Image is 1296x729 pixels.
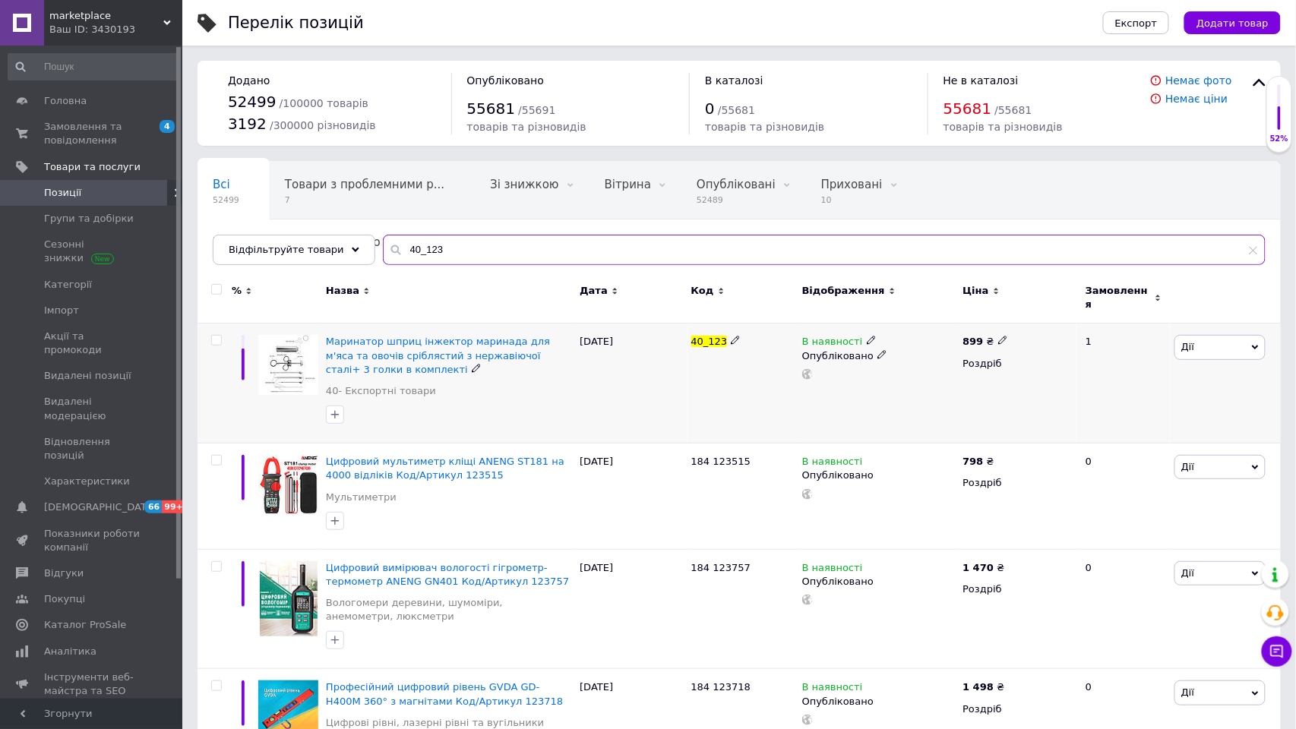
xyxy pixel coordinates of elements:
span: / 55681 [718,104,755,116]
a: Цифровий вимірювач вологості гігрометр-термометр ANENG GN401 Код/Артикул 123757 [326,562,569,587]
span: 10 [821,194,883,206]
span: Товари з проблемними р... [285,178,444,191]
div: ₴ [963,561,1005,575]
a: Цифровий мультиметр кліщі ANENG ST181 на 4000 відліків Код/Артикул 123515 [326,456,564,481]
span: Всі [213,178,230,191]
div: Роздріб [963,476,1073,490]
span: Дії [1181,461,1194,472]
span: Зі знижкою [490,178,558,191]
a: Немає ціни [1165,93,1228,105]
b: 1 470 [963,562,994,573]
span: Відгуки [44,566,84,580]
div: Ваш ID: 3430193 [49,23,182,36]
span: Код [691,284,714,298]
span: Каталог ProSale [44,618,126,632]
a: Професійний цифровий рівень GVDA GD-H400M 360° з магнітами Код/Артикул 123718 [326,681,563,706]
span: Відображення [802,284,885,298]
div: Роздріб [963,357,1073,371]
span: / 55691 [518,104,555,116]
img: Маринатор шприц инжектор маринада для мяса и овощей серебристый из нержавеющей стали+ 3 иглы в ко... [258,335,318,395]
b: 899 [963,336,984,347]
a: 40- Експортні товари [326,384,436,398]
span: Додано [228,74,270,87]
span: 184 123718 [691,681,751,693]
span: 3192 [228,115,267,133]
span: Категорії [44,278,92,292]
span: В наявності [802,681,863,697]
span: Вітрина [605,178,651,191]
span: % [232,284,242,298]
span: Покупці [44,592,85,606]
span: / 100000 товарів [280,97,368,109]
span: Сезонні знижки [44,238,141,265]
div: 52% [1267,134,1291,144]
span: Видалені модерацією [44,395,141,422]
span: В каталозі [705,74,763,87]
span: / 300000 різновидів [270,119,376,131]
span: Дії [1181,341,1194,352]
span: товарів та різновидів [944,121,1063,133]
b: 798 [963,456,984,467]
span: 52499 [213,194,239,206]
button: Додати товар [1184,11,1281,34]
div: Перелік позицій [228,15,364,31]
span: 0 [705,99,715,118]
span: 184 123757 [691,562,751,573]
div: ₴ [963,680,1005,694]
span: 52489 [697,194,776,206]
span: 184 123515 [691,456,751,467]
a: Маринатор шприц інжектор маринада для м'яса та овочів сріблястий з нержавіючої сталі+ 3 голки в к... [326,336,550,374]
span: Пошукові запити не додано [213,235,381,249]
span: 66 [144,500,162,513]
span: Додати товар [1196,17,1269,29]
span: 55681 [944,99,992,118]
span: Показники роботи компанії [44,527,141,554]
div: ₴ [963,335,1008,349]
span: В наявності [802,562,863,578]
span: 99+ [162,500,187,513]
span: товарів та різновидів [467,121,586,133]
span: Ціна [963,284,989,298]
span: Дії [1181,567,1194,579]
span: Замовлення [1086,284,1151,311]
div: [DATE] [576,323,687,443]
span: Групи та добірки [44,212,134,226]
span: 7 [285,194,444,206]
b: 1 498 [963,681,994,693]
input: Пошук [8,53,179,80]
span: Приховані [821,178,883,191]
img: Цифровой измеритель влажности гигрометр-термометр ANENG GN401 Код/Артикул 123757 [260,561,318,636]
span: В наявності [802,456,863,472]
span: marketplace [49,9,163,23]
button: Експорт [1103,11,1170,34]
span: Інструменти веб-майстра та SEO [44,671,141,698]
div: Опубліковано [802,349,956,363]
span: Назва [326,284,359,298]
div: Опубліковано [802,695,956,708]
span: / 55681 [995,104,1032,116]
span: В наявності [802,336,863,352]
span: Аналітика [44,645,96,658]
span: 40_123 [691,336,728,347]
span: Не в каталозі [944,74,1019,87]
span: Акції та промокоди [44,330,141,357]
div: Товари з проблемними різновидами [270,162,475,219]
input: Пошук по назві позиції, артикулу і пошуковим запитам [383,235,1266,265]
span: Замовлення та повідомлення [44,120,141,147]
div: Опубліковано [802,575,956,589]
div: Роздріб [963,582,1073,596]
span: Експорт [1115,17,1158,29]
span: Дії [1181,686,1194,698]
span: Характеристики [44,475,130,488]
span: Видалені позиції [44,369,131,383]
span: Імпорт [44,304,79,317]
span: Товари та послуги [44,160,141,174]
span: Дата [580,284,608,298]
a: Вологомери деревини, шумоміри, анемометри, люксметри [326,596,572,623]
span: 55681 [467,99,516,118]
div: [DATE] [576,443,687,550]
div: [DATE] [576,549,687,669]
